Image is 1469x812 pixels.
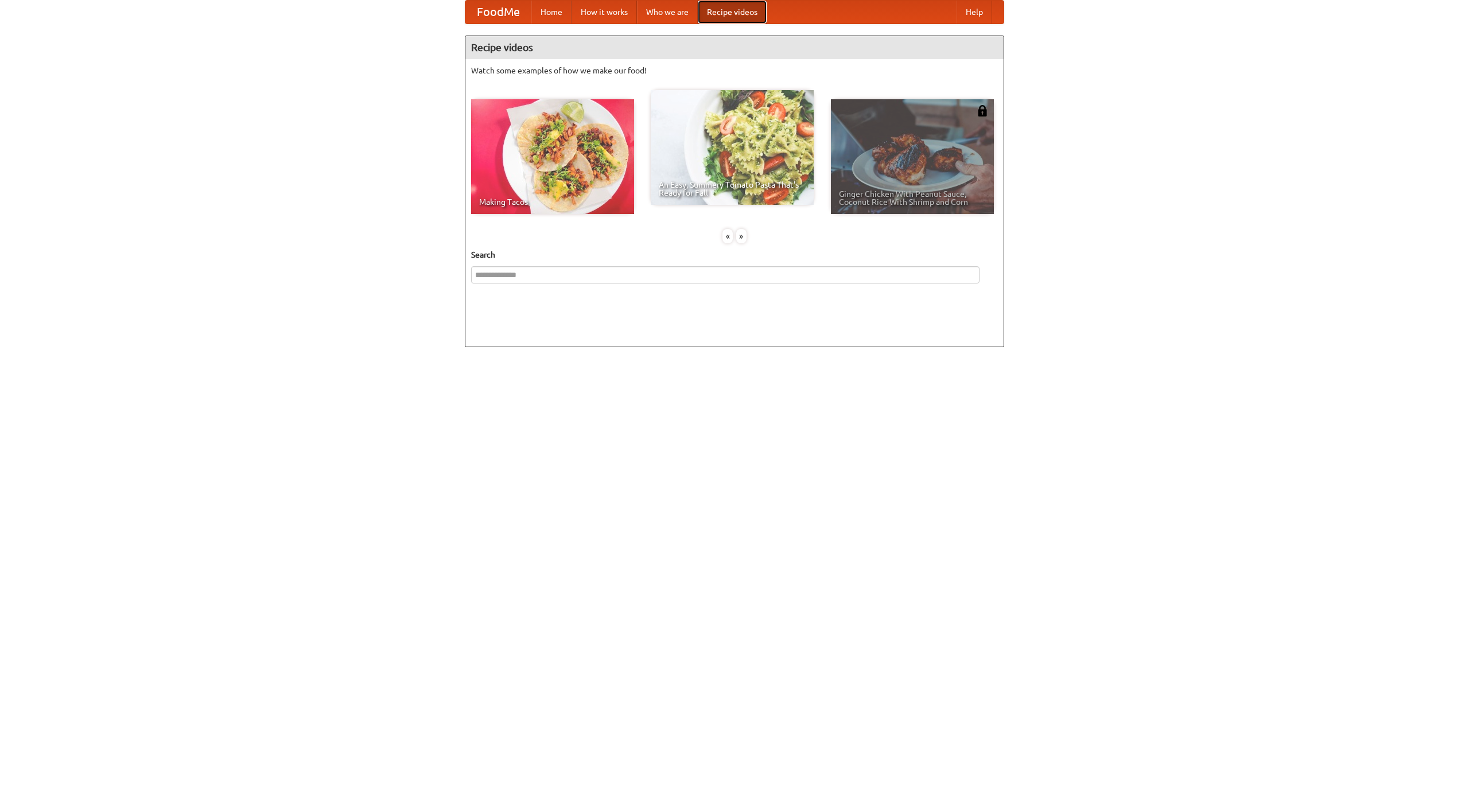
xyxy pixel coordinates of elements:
p: Watch some examples of how we make our food! [471,65,998,76]
div: « [722,229,733,243]
a: Home [531,1,572,24]
a: An Easy, Summery Tomato Pasta That's Ready for Fall [651,90,814,205]
span: Making Tacos [479,198,626,206]
a: Making Tacos [471,99,634,214]
h4: Recipe videos [465,36,1004,59]
h5: Search [471,249,998,261]
img: 483408.png [977,105,988,116]
a: Help [957,1,992,24]
span: An Easy, Summery Tomato Pasta That's Ready for Fall [659,181,806,197]
div: » [736,229,747,243]
a: Recipe videos [698,1,767,24]
a: Who we are [637,1,698,24]
a: How it works [572,1,637,24]
a: FoodMe [465,1,531,24]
